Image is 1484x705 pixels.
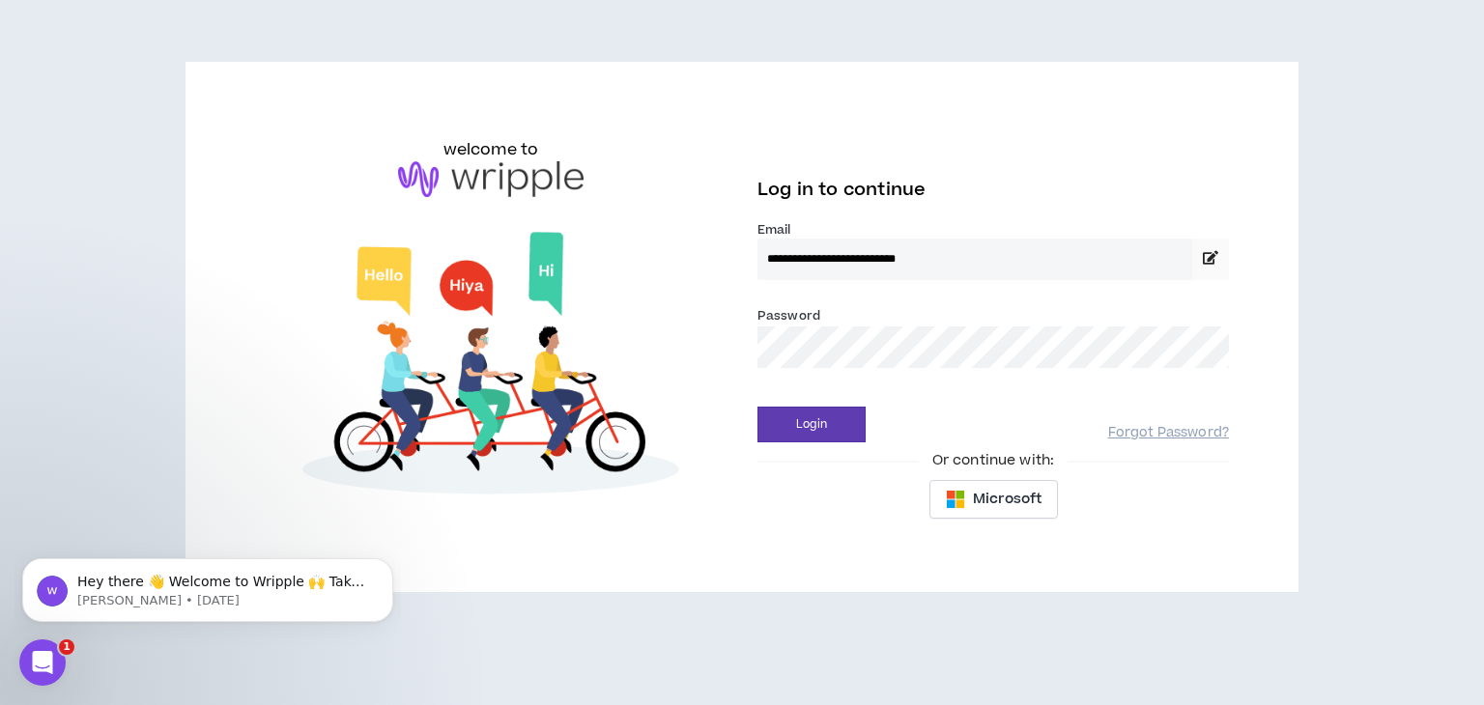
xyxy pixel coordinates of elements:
[255,216,727,516] img: Welcome to Wripple
[757,178,926,202] span: Log in to continue
[14,518,401,653] iframe: Intercom notifications message
[398,161,584,198] img: logo-brand.png
[919,450,1068,471] span: Or continue with:
[757,221,1229,239] label: Email
[59,639,74,655] span: 1
[1108,424,1229,442] a: Forgot Password?
[19,639,66,686] iframe: Intercom live chat
[757,407,866,442] button: Login
[929,480,1058,519] button: Microsoft
[973,489,1042,510] span: Microsoft
[757,307,820,324] label: Password
[443,138,539,161] h6: welcome to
